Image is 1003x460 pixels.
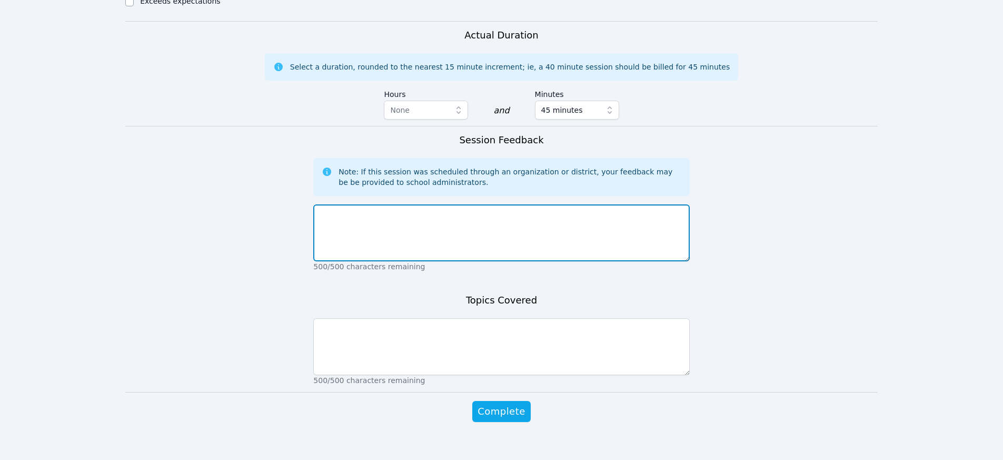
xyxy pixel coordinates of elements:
[390,106,410,114] span: None
[384,101,468,120] button: None
[472,401,530,422] button: Complete
[290,62,730,72] div: Select a duration, rounded to the nearest 15 minute increment; ie, a 40 minute session should be ...
[464,28,538,43] h3: Actual Duration
[339,167,681,188] div: Note: If this session was scheduled through an organization or district, your feedback may be be ...
[466,293,537,308] h3: Topics Covered
[535,85,619,101] label: Minutes
[459,133,543,148] h3: Session Feedback
[313,375,689,386] p: 500/500 characters remaining
[535,101,619,120] button: 45 minutes
[493,104,509,117] div: and
[313,261,689,272] p: 500/500 characters remaining
[384,85,468,101] label: Hours
[541,104,583,116] span: 45 minutes
[478,404,525,419] span: Complete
